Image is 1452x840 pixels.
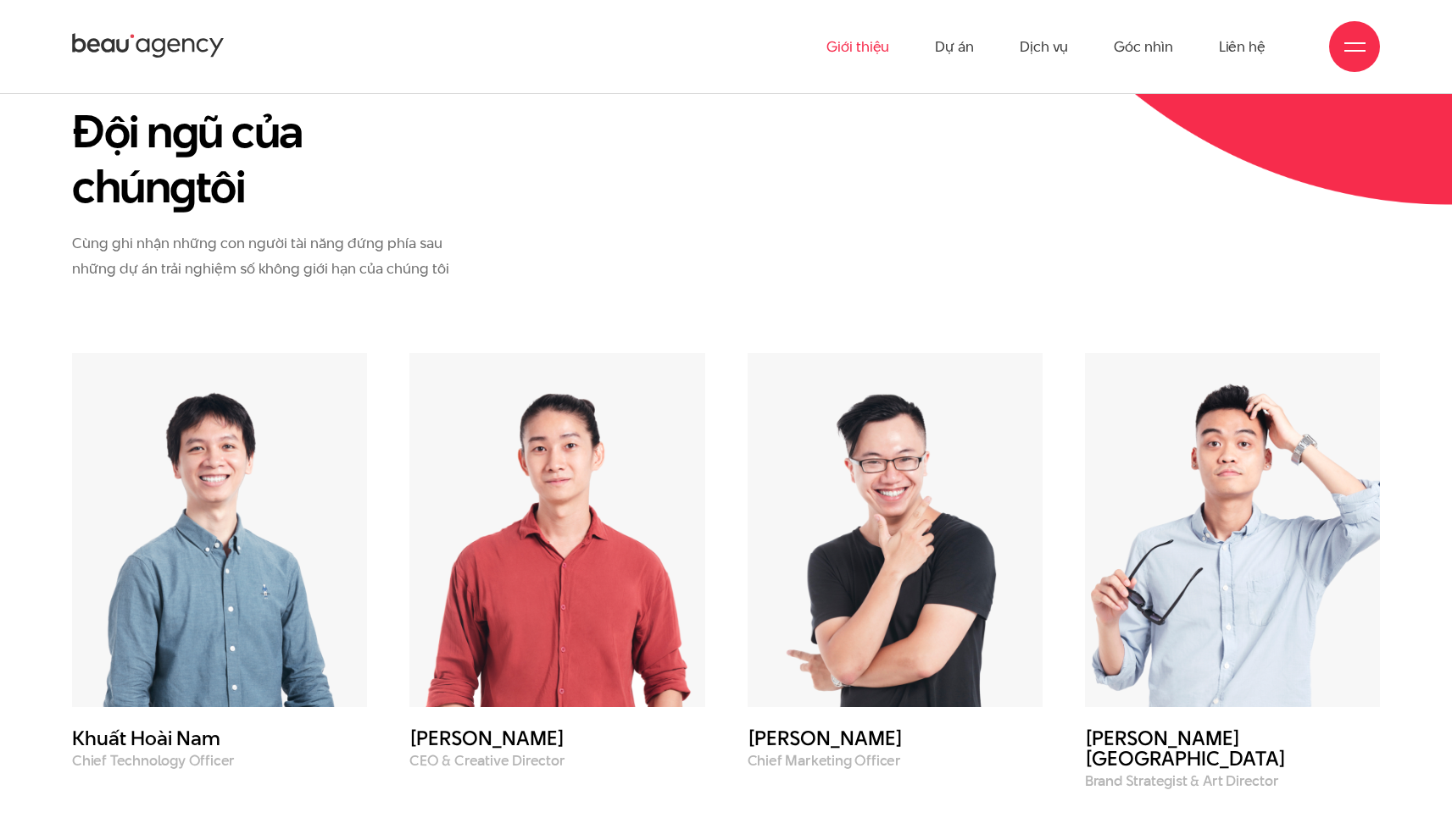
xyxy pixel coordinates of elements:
en: g [172,99,198,163]
h3: Khuất Hoài Nam [72,728,367,749]
p: Cùng ghi nhận những con người tài năng đứng phía sau những dự án trải nghiệm số không giới hạn củ... [72,230,453,281]
img: Khuất Hoài Nam [72,353,367,707]
img: Nguyễn Cường Bách [748,353,1043,707]
p: Chief Marketing Officer [748,753,1043,769]
img: Đào Hải Sơn [1085,353,1380,707]
en: g [170,154,196,218]
p: CEO & Creative Director [409,753,704,769]
h3: [PERSON_NAME] [748,728,1043,749]
h3: [PERSON_NAME][GEOGRAPHIC_DATA] [1085,728,1380,769]
h2: Đội n ũ của chún tôi [72,103,480,213]
p: Brand Strategist & Art Director [1085,773,1380,789]
h3: [PERSON_NAME] [409,728,704,749]
p: Chief Technology Officer [72,753,367,769]
img: Phạm Hoàng Hà [409,353,704,707]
